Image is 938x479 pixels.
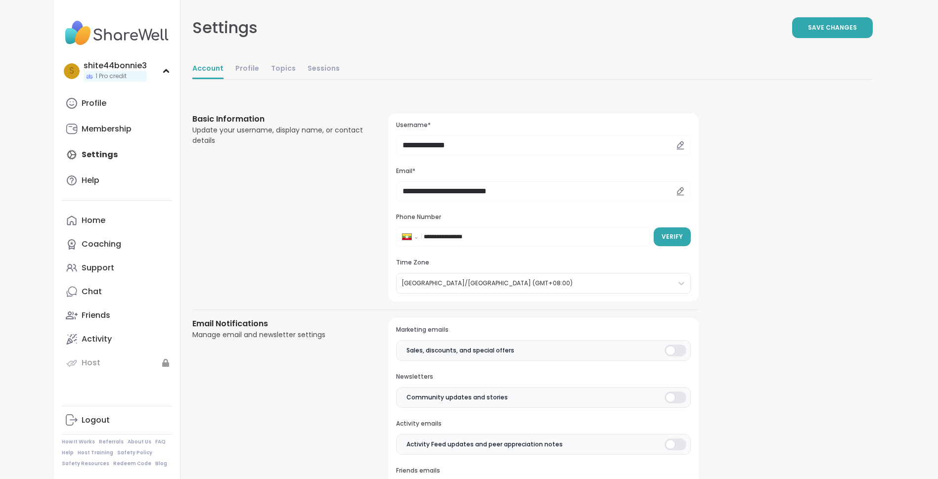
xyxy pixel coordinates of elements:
a: Coaching [62,232,172,256]
div: Coaching [82,239,121,250]
a: Activity [62,327,172,351]
button: Verify [654,227,691,246]
h3: Basic Information [192,113,365,125]
a: Profile [62,91,172,115]
a: How It Works [62,438,95,445]
h3: Phone Number [396,213,690,221]
div: Support [82,262,114,273]
div: Membership [82,124,132,134]
a: Help [62,449,74,456]
h3: Activity emails [396,420,690,428]
div: Profile [82,98,106,109]
a: Redeem Code [113,460,151,467]
h3: Newsletters [396,373,690,381]
h3: Friends emails [396,467,690,475]
a: Host [62,351,172,375]
a: Sessions [308,59,340,79]
a: Host Training [78,449,113,456]
img: ShareWell Nav Logo [62,16,172,50]
div: shite44bonnie3 [84,60,147,71]
a: About Us [128,438,151,445]
h3: Time Zone [396,259,690,267]
span: s [69,65,74,78]
div: Activity [82,334,112,345]
a: Friends [62,304,172,327]
h3: Email Notifications [192,318,365,330]
div: Logout [82,415,110,426]
a: Help [62,169,172,192]
h3: Username* [396,121,690,130]
button: Save Changes [792,17,873,38]
span: Community updates and stories [406,393,508,402]
div: Manage email and newsletter settings [192,330,365,340]
div: Help [82,175,99,186]
span: Save Changes [808,23,857,32]
h3: Email* [396,167,690,175]
a: Referrals [99,438,124,445]
a: Logout [62,408,172,432]
a: Safety Resources [62,460,109,467]
div: Chat [82,286,102,297]
div: Friends [82,310,110,321]
a: Support [62,256,172,280]
h3: Marketing emails [396,326,690,334]
div: Home [82,215,105,226]
div: Update your username, display name, or contact details [192,125,365,146]
span: 1 Pro credit [95,72,127,81]
div: Host [82,357,100,368]
a: Chat [62,280,172,304]
a: Membership [62,117,172,141]
a: Blog [155,460,167,467]
span: Sales, discounts, and special offers [406,346,514,355]
div: Settings [192,16,258,40]
a: Profile [235,59,259,79]
a: FAQ [155,438,166,445]
a: Home [62,209,172,232]
span: Verify [662,232,683,241]
a: Topics [271,59,296,79]
a: Account [192,59,223,79]
span: Activity Feed updates and peer appreciation notes [406,440,563,449]
a: Safety Policy [117,449,152,456]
